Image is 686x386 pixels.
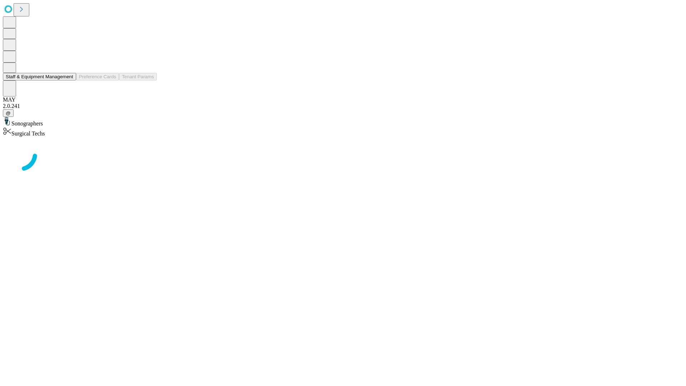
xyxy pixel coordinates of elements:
[6,110,11,116] span: @
[3,109,14,117] button: @
[3,103,683,109] div: 2.0.241
[3,73,76,80] button: Staff & Equipment Management
[3,117,683,127] div: Sonographers
[3,127,683,137] div: Surgical Techs
[76,73,119,80] button: Preference Cards
[3,96,683,103] div: MAY
[119,73,157,80] button: Tenant Params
